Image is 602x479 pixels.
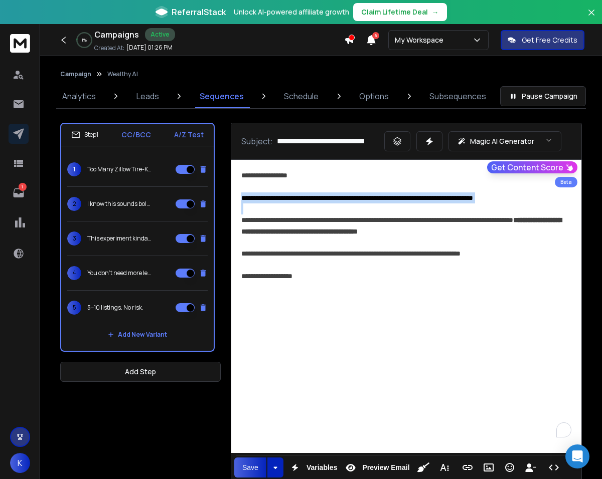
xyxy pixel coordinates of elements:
[284,90,319,102] p: Schedule
[479,457,498,477] button: Insert Image (⌘P)
[305,463,340,472] span: Variables
[67,197,81,211] span: 2
[94,29,139,41] h1: Campaigns
[501,30,584,50] button: Get Free Credits
[372,32,379,39] span: 6
[234,457,266,477] button: Save
[395,35,447,45] p: My Workspace
[67,301,81,315] span: 5
[500,457,519,477] button: Emoticons
[194,84,250,108] a: Sequences
[448,131,561,151] button: Magic AI Generator
[87,234,152,243] p: This experiment kinda shocked us 😳
[71,130,98,139] div: Step 1
[10,453,30,473] button: K
[341,457,411,477] button: Preview Email
[360,463,411,472] span: Preview Email
[487,161,577,173] button: Get Content Score
[100,325,175,345] button: Add New Variant
[200,90,244,102] p: Sequences
[60,70,91,78] button: Campaign
[9,183,29,203] a: 1
[414,457,433,477] button: Clean HTML
[87,165,152,173] p: Too Many Zillow Tire-Kickers?
[458,457,477,477] button: Insert Link (⌘K)
[353,84,395,108] a: Options
[145,28,175,41] div: Active
[522,35,577,45] p: Get Free Credits
[174,130,204,140] p: A/Z Test
[544,457,563,477] button: Code View
[429,90,486,102] p: Subsequences
[435,457,454,477] button: More Text
[87,304,143,312] p: 5–10 listings. No risk.
[67,162,81,176] span: 1
[82,37,87,43] p: 1 %
[500,86,586,106] button: Pause Campaign
[423,84,492,108] a: Subsequences
[555,177,577,187] div: Beta
[130,84,165,108] a: Leads
[278,84,325,108] a: Schedule
[285,457,340,477] button: Variables
[470,136,534,146] p: Magic AI Generator
[231,160,581,447] div: To enrich screen reader interactions, please activate Accessibility in Grammarly extension settings
[521,457,540,477] button: Insert Unsubscribe Link
[87,200,152,208] p: I know this sounds bold 👀
[67,231,81,246] span: 3
[359,90,389,102] p: Options
[136,90,159,102] p: Leads
[56,84,102,108] a: Analytics
[565,444,589,468] div: Open Intercom Messenger
[121,130,151,140] p: CC/BCC
[353,3,447,21] button: Claim Lifetime Deal→
[241,135,273,147] p: Subject:
[107,70,138,78] p: Wealthy AI
[60,362,221,382] button: Add Step
[126,44,173,52] p: [DATE] 01:26 PM
[585,6,598,30] button: Close banner
[234,7,349,17] p: Unlock AI-powered affiliate growth
[94,44,124,52] p: Created At:
[87,269,152,277] p: You don’t need more leads.
[62,90,96,102] p: Analytics
[67,266,81,280] span: 4
[60,123,215,352] li: Step1CC/BCCA/Z Test1Too Many Zillow Tire-Kickers?2I know this sounds bold 👀3This experiment kinda...
[172,6,226,18] span: ReferralStack
[19,183,27,191] p: 1
[432,7,439,17] span: →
